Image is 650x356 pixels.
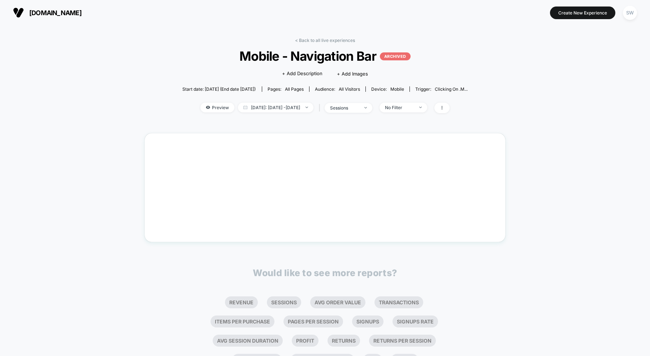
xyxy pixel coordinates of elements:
li: Profit [292,335,318,347]
span: Clicking on .m... [435,86,468,92]
img: Visually logo [13,7,24,18]
span: All Visitors [339,86,360,92]
li: Signups [352,316,383,327]
li: Avg Order Value [310,296,365,308]
button: [DOMAIN_NAME] [11,7,84,18]
div: No Filter [385,105,414,110]
img: calendar [243,106,247,109]
div: SW [623,6,637,20]
img: end [419,107,422,108]
span: Start date: [DATE] (End date [DATE]) [182,86,256,92]
div: Trigger: [415,86,468,92]
span: all pages [285,86,304,92]
p: ARCHIVED [380,52,411,60]
div: Audience: [315,86,360,92]
span: + Add Images [337,71,368,77]
span: [DOMAIN_NAME] [29,9,82,17]
li: Items Per Purchase [211,316,274,327]
span: | [317,103,325,113]
li: Signups Rate [393,316,438,327]
li: Returns [328,335,360,347]
span: Preview [200,103,234,112]
img: end [305,107,308,108]
button: SW [621,5,639,20]
img: end [364,107,367,108]
li: Avg Session Duration [213,335,283,347]
span: [DATE]: [DATE] - [DATE] [238,103,313,112]
a: < Back to all live experiences [295,38,355,43]
span: mobile [390,86,404,92]
li: Transactions [374,296,423,308]
li: Pages Per Session [283,316,343,327]
span: Mobile - Navigation Bar [196,48,453,64]
div: Pages: [268,86,304,92]
p: Would like to see more reports? [253,267,397,278]
span: + Add Description [282,70,322,77]
div: sessions [330,105,359,111]
li: Sessions [267,296,301,308]
button: Create New Experience [550,7,615,19]
span: Device: [365,86,409,92]
li: Revenue [225,296,258,308]
li: Returns Per Session [369,335,436,347]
